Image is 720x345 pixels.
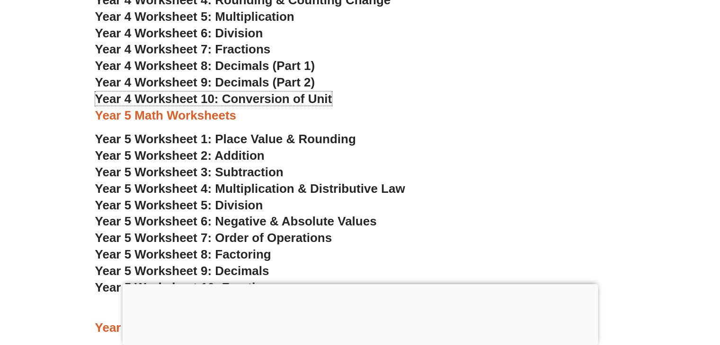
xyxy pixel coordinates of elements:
a: Year 5 Worksheet 5: Division [95,198,263,212]
a: Year 4 Worksheet 7: Fractions [95,42,271,56]
a: Year 5 Worksheet 6: Negative & Absolute Values [95,214,377,228]
a: Year 5 Worksheet 10: Fractions [95,280,277,294]
a: Year 4 Worksheet 6: Division [95,26,263,40]
a: Year 5 Worksheet 1: Place Value & Rounding [95,132,356,146]
a: Year 4 Worksheet 10: Conversion of Unit [95,92,332,106]
a: Year 5 Worksheet 2: Addition [95,148,265,163]
a: Year 4 Worksheet 5: Multiplication [95,9,294,24]
a: Year 5 Worksheet 4: Multiplication & Distributive Law [95,181,405,196]
h3: Year 6 Math Worksheets [95,320,625,336]
a: Year 4 Worksheet 8: Decimals (Part 1) [95,59,315,73]
a: Year 4 Worksheet 9: Decimals (Part 2) [95,75,315,89]
iframe: Advertisement [122,284,598,343]
iframe: Chat Widget [562,239,720,345]
a: Year 5 Worksheet 9: Decimals [95,264,269,278]
a: Year 5 Worksheet 3: Subtraction [95,165,284,179]
h3: Year 5 Math Worksheets [95,108,625,124]
a: Year 5 Worksheet 8: Factoring [95,247,271,261]
a: Year 5 Worksheet 7: Order of Operations [95,231,332,245]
